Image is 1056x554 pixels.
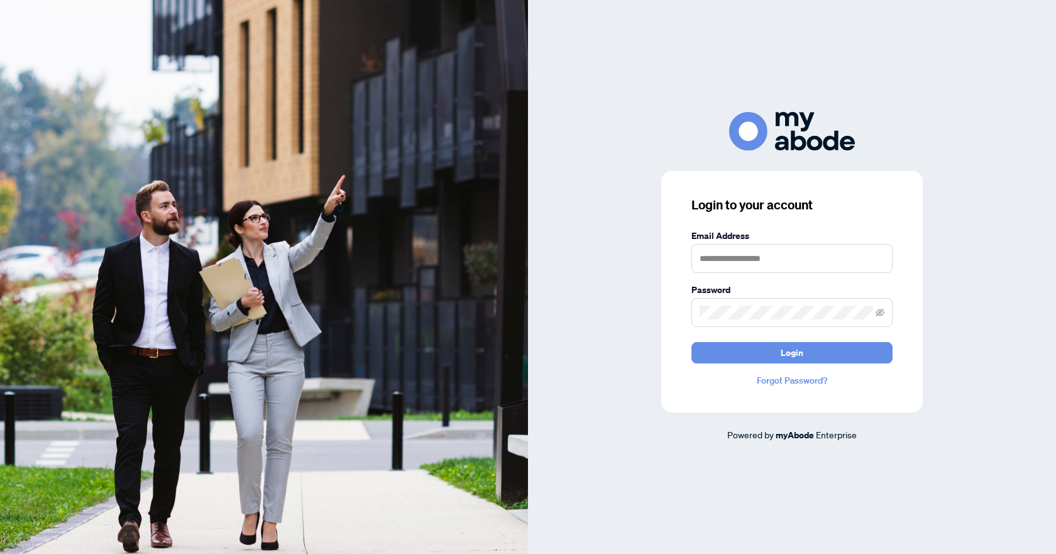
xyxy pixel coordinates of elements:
a: Forgot Password? [691,374,893,387]
span: Enterprise [816,429,857,440]
button: Login [691,342,893,363]
span: Powered by [727,429,774,440]
label: Password [691,283,893,297]
img: ma-logo [729,112,855,150]
a: myAbode [776,428,814,442]
span: Login [781,343,803,363]
span: eye-invisible [876,308,884,317]
h3: Login to your account [691,196,893,214]
label: Email Address [691,229,893,243]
